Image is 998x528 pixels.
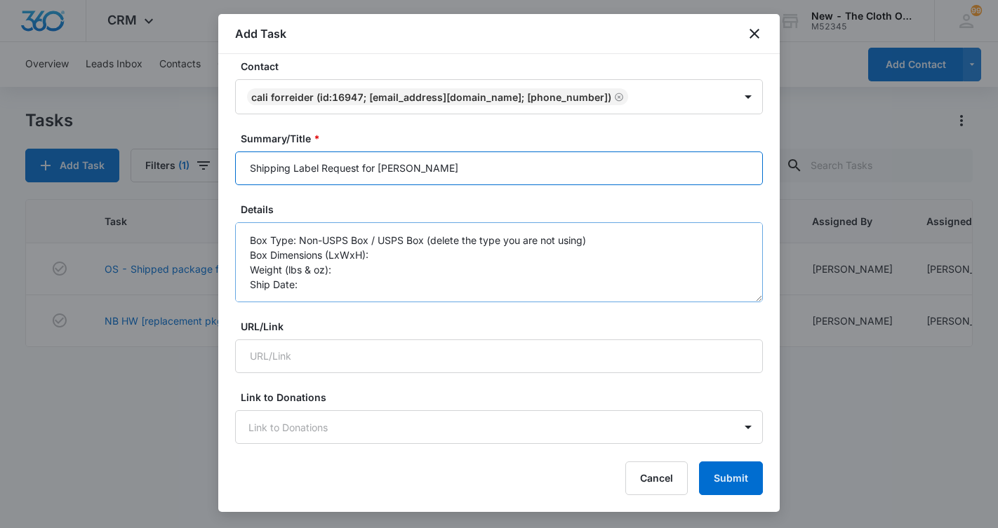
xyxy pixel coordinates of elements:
[625,461,688,495] button: Cancel
[235,222,763,302] textarea: >Update task to reflect shipping label requirements. Box Type: Non-USPS Box / USPS Box (delete th...
[235,151,763,185] input: Summary/Title
[241,390,769,405] label: Link to Donations
[241,202,769,217] label: Details
[251,91,611,103] div: Cali Forreider (ID:16947; [EMAIL_ADDRESS][DOMAIN_NAME]; [PHONE_NUMBER])
[611,92,624,102] div: Remove Cali Forreider (ID:16947; cforreider@gmail.com; (989) 928-8179)
[746,25,763,42] button: close
[235,25,286,42] h1: Add Task
[699,461,763,495] button: Submit
[241,131,769,146] label: Summary/Title
[241,319,769,334] label: URL/Link
[235,339,763,373] input: URL/Link
[241,59,769,74] label: Contact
